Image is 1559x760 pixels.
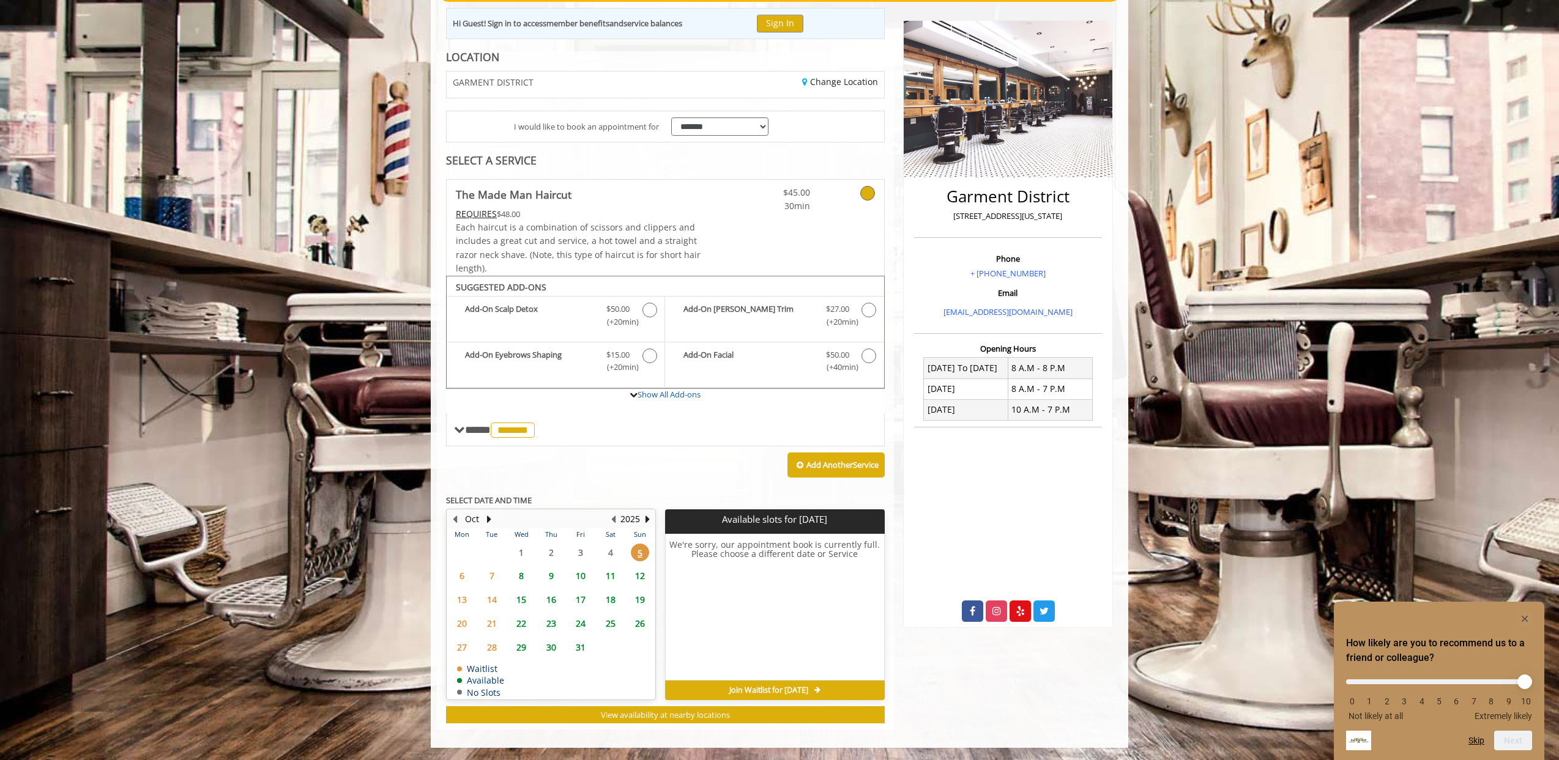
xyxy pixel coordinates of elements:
b: SUGGESTED ADD-ONS [456,281,546,293]
div: SELECT A SERVICE [446,155,885,166]
td: Select day28 [477,635,506,659]
td: Select day9 [536,564,565,588]
p: Available slots for [DATE] [670,514,879,525]
div: How likely are you to recommend us to a friend or colleague? Select an option from 0 to 10, with ... [1346,611,1532,750]
span: $50.00 [606,303,630,315]
div: $48.00 [456,207,702,221]
span: (+20min ) [819,315,855,328]
li: 0 [1346,696,1358,706]
td: Select day18 [595,588,625,611]
p: [STREET_ADDRESS][US_STATE] [917,210,1099,223]
li: 2 [1381,696,1393,706]
span: 27 [453,638,471,656]
b: Add-On Eyebrows Shaping [465,349,594,374]
span: Join Waitlist for [DATE] [729,685,808,695]
li: 7 [1468,696,1480,706]
span: View availability at nearby locations [601,709,730,720]
span: 9 [542,567,560,585]
td: Waitlist [457,664,504,673]
span: 14 [483,591,501,608]
b: SELECT DATE AND TIME [446,495,532,506]
button: Next Month [484,512,494,526]
a: + [PHONE_NUMBER] [970,268,1046,279]
a: Show All Add-ons [638,389,701,400]
td: Select day12 [625,564,655,588]
th: Wed [507,528,536,540]
label: Add-On Eyebrows Shaping [453,349,658,377]
button: 2025 [620,512,640,526]
th: Thu [536,528,565,540]
a: [EMAIL_ADDRESS][DOMAIN_NAME] [943,306,1073,317]
td: No Slots [457,688,504,697]
span: 17 [571,591,590,608]
span: 6 [453,567,471,585]
li: 6 [1450,696,1462,706]
td: Select day7 [477,564,506,588]
h3: Phone [917,254,1099,263]
th: Tue [477,528,506,540]
span: 25 [601,614,620,632]
td: Select day5 [625,540,655,564]
span: 12 [631,567,649,585]
td: Select day19 [625,588,655,611]
button: Hide survey [1517,611,1532,626]
td: Select day17 [566,588,595,611]
b: Add Another Service [806,459,879,470]
span: GARMENT DISTRICT [453,78,534,87]
button: Oct [465,512,479,526]
td: Select day29 [507,635,536,659]
div: Hi Guest! Sign in to access and [453,17,682,30]
span: 26 [631,614,649,632]
h2: Garment District [917,188,1099,205]
td: Available [457,676,504,685]
span: Extremely likely [1475,711,1532,721]
span: 5 [631,544,649,561]
h3: Email [917,289,1099,297]
span: 29 [512,638,530,656]
b: Add-On Facial [683,349,813,374]
button: Next question [1494,731,1532,750]
div: The Made Man Haircut Add-onS [446,276,885,389]
span: 24 [571,614,590,632]
td: [DATE] To [DATE] [924,358,1008,378]
td: Select day20 [447,611,477,635]
b: Add-On Scalp Detox [465,303,594,328]
div: How likely are you to recommend us to a friend or colleague? Select an option from 0 to 10, with ... [1346,670,1532,721]
td: Select day10 [566,564,595,588]
a: Change Location [802,76,878,87]
li: 9 [1503,696,1515,706]
button: Previous Month [450,512,460,526]
span: 19 [631,591,649,608]
td: Select day21 [477,611,506,635]
td: Select day31 [566,635,595,659]
span: Not likely at all [1349,711,1403,721]
b: service balances [623,18,682,29]
span: $45.00 [738,186,810,199]
span: 28 [483,638,501,656]
span: 23 [542,614,560,632]
b: Add-On [PERSON_NAME] Trim [683,303,813,328]
span: (+20min ) [600,361,636,374]
span: $27.00 [826,303,849,315]
span: (+20min ) [600,315,636,328]
span: 22 [512,614,530,632]
span: $50.00 [826,349,849,361]
span: I would like to book an appointment for [514,120,659,133]
span: $15.00 [606,349,630,361]
span: 8 [512,567,530,585]
span: 18 [601,591,620,608]
span: 15 [512,591,530,608]
button: Sign In [757,15,803,32]
td: Select day15 [507,588,536,611]
td: Select day13 [447,588,477,611]
h2: How likely are you to recommend us to a friend or colleague? Select an option from 0 to 10, with ... [1346,636,1532,665]
b: member benefits [546,18,609,29]
li: 3 [1398,696,1410,706]
td: Select day25 [595,611,625,635]
button: Add AnotherService [787,452,885,478]
span: 21 [483,614,501,632]
td: Select day16 [536,588,565,611]
li: 8 [1485,696,1497,706]
td: 8 A.M - 8 P.M [1008,358,1092,378]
